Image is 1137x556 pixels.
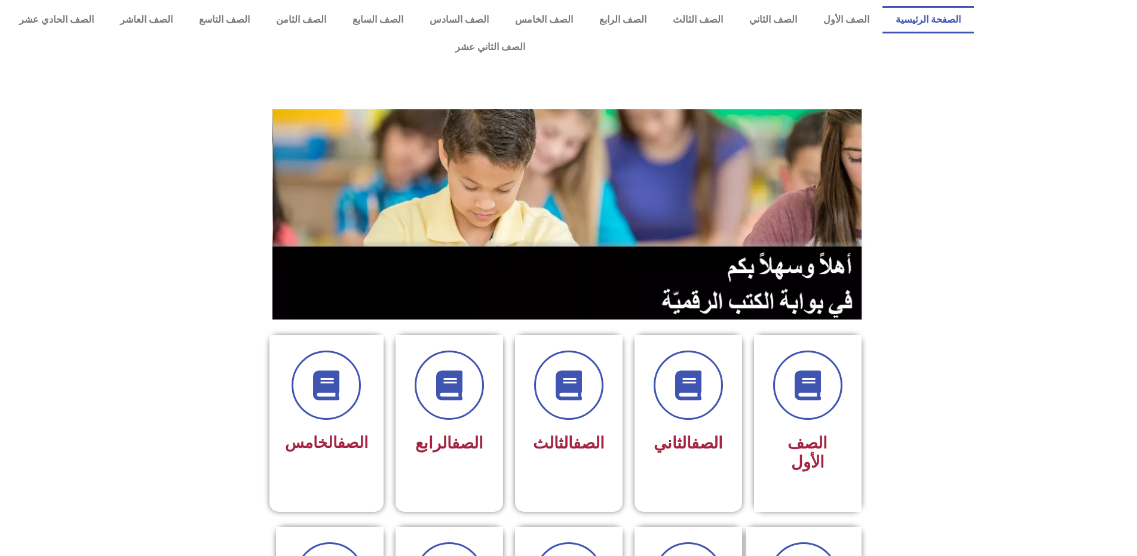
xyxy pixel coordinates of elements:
[502,6,586,33] a: الصف الخامس
[736,6,810,33] a: الصف الثاني
[107,6,186,33] a: الصف العاشر
[573,434,605,453] a: الصف
[691,434,723,453] a: الصف
[6,6,107,33] a: الصف الحادي عشر
[339,6,416,33] a: الصف السابع
[787,434,828,472] span: الصف الأول
[6,33,974,61] a: الصف الثاني عشر
[338,434,368,451] a: الصف
[660,6,736,33] a: الصف الثالث
[452,434,483,453] a: الصف
[263,6,339,33] a: الصف الثامن
[415,434,483,453] span: الرابع
[654,434,723,453] span: الثاني
[416,6,502,33] a: الصف السادس
[882,6,974,33] a: الصفحة الرئيسية
[586,6,660,33] a: الصف الرابع
[533,434,605,453] span: الثالث
[285,434,368,451] span: الخامس
[810,6,882,33] a: الصف الأول
[186,6,263,33] a: الصف التاسع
